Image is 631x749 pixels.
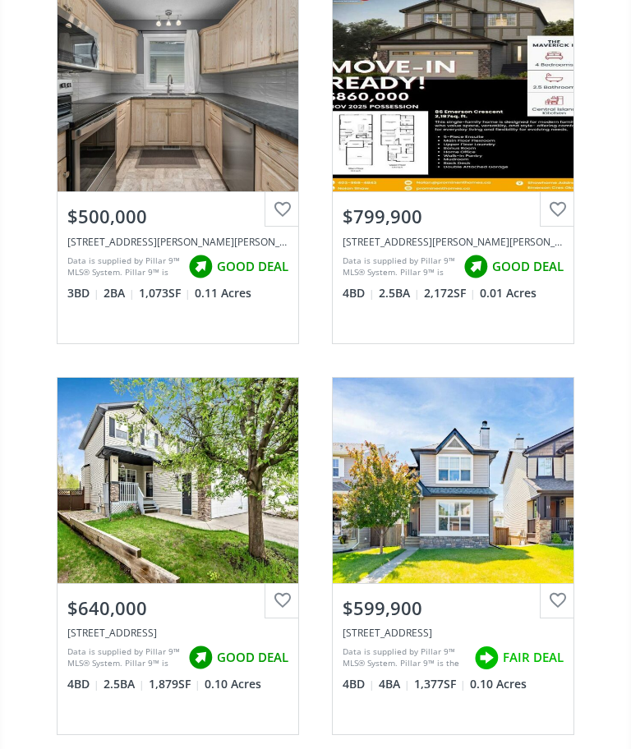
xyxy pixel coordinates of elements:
div: $500,000 [67,204,288,229]
span: GOOD DEAL [492,258,564,275]
span: GOOD DEAL [217,258,288,275]
span: 0.10 Acres [205,676,261,692]
div: $799,900 [343,204,564,229]
span: 2,172 SF [424,285,476,301]
div: 113 Thorson Crescent, Okotoks, AB T1S 1C8 [67,235,288,249]
div: 86 Emerson Crescent, Okotoks, AB T1S3M9 [343,235,564,249]
span: 4 BD [67,676,99,692]
div: $599,900 [343,595,564,621]
img: rating icon [184,641,217,674]
span: 3 BD [67,285,99,301]
span: 1,073 SF [139,285,191,301]
img: rating icon [459,250,492,283]
span: 1,879 SF [149,676,200,692]
div: 9 Drake Landing Way, Okotoks, AB T1S0B9 [343,626,564,640]
span: 4 BD [343,676,375,692]
img: rating icon [184,250,217,283]
span: 0.10 Acres [470,676,527,692]
div: Data is supplied by Pillar 9™ MLS® System. Pillar 9™ is the owner of the copyright in its MLS® Sy... [67,255,180,279]
span: 0.01 Acres [480,285,537,301]
span: 0.11 Acres [195,285,251,301]
span: GOOD DEAL [217,649,288,666]
div: Data is supplied by Pillar 9™ MLS® System. Pillar 9™ is the owner of the copyright in its MLS® Sy... [67,646,180,670]
span: 4 BD [343,285,375,301]
img: rating icon [470,641,503,674]
span: FAIR DEAL [503,649,564,666]
span: 1,377 SF [414,676,466,692]
span: 2.5 BA [379,285,420,301]
span: 2.5 BA [104,676,145,692]
div: Data is supplied by Pillar 9™ MLS® System. Pillar 9™ is the owner of the copyright in its MLS® Sy... [343,255,455,279]
span: 4 BA [379,676,410,692]
div: Data is supplied by Pillar 9™ MLS® System. Pillar 9™ is the owner of the copyright in its MLS® Sy... [343,646,466,670]
span: 2 BA [104,285,135,301]
div: 83 Crystalridge Close, Okotoks, AB T1S 1W5 [67,626,288,640]
div: $640,000 [67,595,288,621]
